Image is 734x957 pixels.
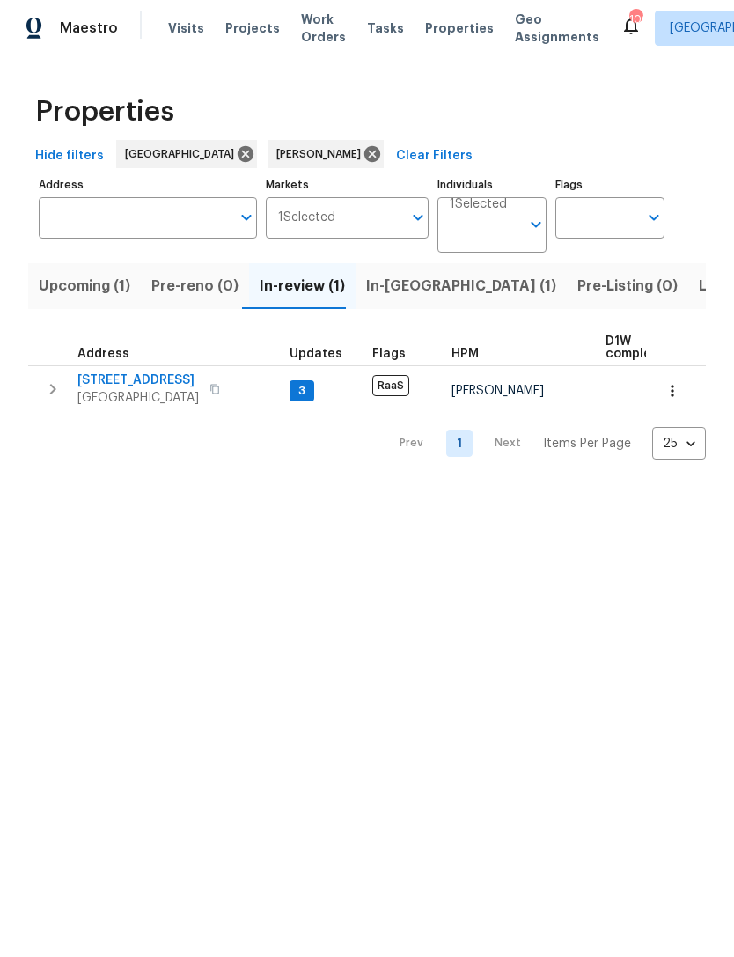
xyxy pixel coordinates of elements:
span: Visits [168,19,204,37]
span: Tasks [367,22,404,34]
span: Pre-Listing (0) [577,274,678,298]
span: Clear Filters [396,145,473,167]
span: Geo Assignments [515,11,599,46]
button: Open [406,205,430,230]
div: 25 [652,421,706,467]
span: Pre-reno (0) [151,274,239,298]
span: [GEOGRAPHIC_DATA] [125,145,241,163]
span: [GEOGRAPHIC_DATA] [77,389,199,407]
span: [PERSON_NAME] [451,385,544,397]
span: Work Orders [301,11,346,46]
div: [PERSON_NAME] [268,140,384,168]
span: [PERSON_NAME] [276,145,368,163]
button: Open [234,205,259,230]
span: 3 [291,384,312,399]
span: RaaS [372,375,409,396]
span: In-review (1) [260,274,345,298]
span: 1 Selected [450,197,507,212]
span: In-[GEOGRAPHIC_DATA] (1) [366,274,556,298]
button: Open [524,212,548,237]
label: Address [39,180,257,190]
a: Goto page 1 [446,430,473,457]
span: Projects [225,19,280,37]
nav: Pagination Navigation [383,427,706,460]
span: Hide filters [35,145,104,167]
span: Updates [290,348,342,360]
span: D1W complete [606,335,664,360]
span: Properties [425,19,494,37]
label: Flags [555,180,664,190]
span: 1 Selected [278,210,335,225]
span: HPM [451,348,479,360]
span: Maestro [60,19,118,37]
label: Individuals [437,180,547,190]
label: Markets [266,180,429,190]
span: [STREET_ADDRESS] [77,372,199,389]
div: 106 [629,11,642,28]
button: Open [642,205,666,230]
button: Clear Filters [389,140,480,173]
span: Properties [35,103,174,121]
div: [GEOGRAPHIC_DATA] [116,140,257,168]
button: Hide filters [28,140,111,173]
span: Upcoming (1) [39,274,130,298]
span: Address [77,348,129,360]
span: Flags [372,348,406,360]
p: Items Per Page [543,435,631,453]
